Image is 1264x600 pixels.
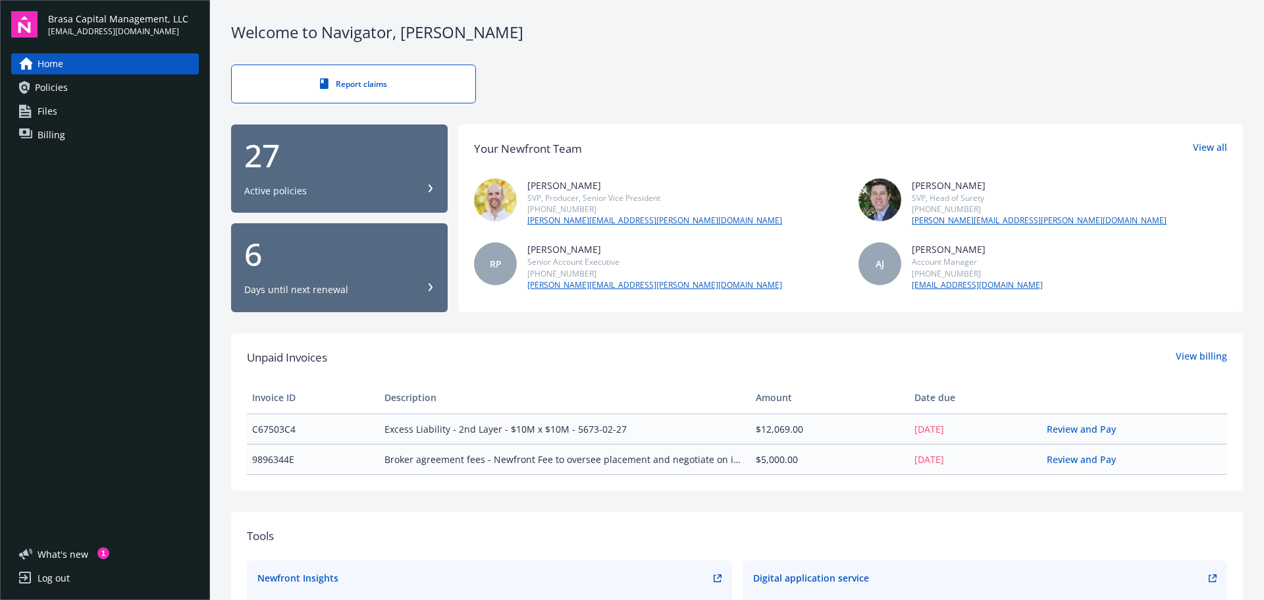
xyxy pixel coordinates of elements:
[11,547,109,561] button: What's new1
[527,192,782,204] div: SVP, Producer, Senior Vice President
[11,101,199,122] a: Files
[912,256,1043,267] div: Account Manager
[11,53,199,74] a: Home
[750,414,909,444] td: $12,069.00
[527,268,782,279] div: [PHONE_NUMBER]
[912,192,1167,204] div: SVP, Head of Surety
[11,124,199,146] a: Billing
[909,382,1041,414] th: Date due
[48,11,199,38] button: Brasa Capital Management, LLC[EMAIL_ADDRESS][DOMAIN_NAME]
[1193,140,1227,157] a: View all
[912,268,1043,279] div: [PHONE_NUMBER]
[527,204,782,215] div: [PHONE_NUMBER]
[912,178,1167,192] div: [PERSON_NAME]
[474,140,582,157] div: Your Newfront Team
[231,124,448,213] button: 27Active policies
[753,571,869,585] div: Digital application service
[912,215,1167,227] a: [PERSON_NAME][EMAIL_ADDRESS][PERSON_NAME][DOMAIN_NAME]
[1047,423,1126,435] a: Review and Pay
[750,382,909,414] th: Amount
[257,571,338,585] div: Newfront Insights
[244,184,307,198] div: Active policies
[38,547,88,561] span: What ' s new
[527,178,782,192] div: [PERSON_NAME]
[527,242,782,256] div: [PERSON_NAME]
[912,279,1043,291] a: [EMAIL_ADDRESS][DOMAIN_NAME]
[48,12,188,26] span: Brasa Capital Management, LLC
[527,215,782,227] a: [PERSON_NAME][EMAIL_ADDRESS][PERSON_NAME][DOMAIN_NAME]
[909,444,1041,474] td: [DATE]
[379,382,750,414] th: Description
[247,444,379,474] td: 9896344E
[858,178,901,221] img: photo
[231,21,1243,43] div: Welcome to Navigator , [PERSON_NAME]
[247,414,379,444] td: C67503C4
[1176,349,1227,366] a: View billing
[231,223,448,312] button: 6Days until next renewal
[11,77,199,98] a: Policies
[474,178,517,221] img: photo
[244,238,434,270] div: 6
[38,124,65,146] span: Billing
[97,547,109,559] div: 1
[244,140,434,171] div: 27
[912,242,1043,256] div: [PERSON_NAME]
[11,11,38,38] img: navigator-logo.svg
[384,452,745,466] span: Broker agreement fees - Newfront Fee to oversee placement and negotiate on insured's behalf
[247,382,379,414] th: Invoice ID
[527,279,782,291] a: [PERSON_NAME][EMAIL_ADDRESS][PERSON_NAME][DOMAIN_NAME]
[384,422,745,436] span: Excess Liability - 2nd Layer - $10M x $10M - 5673-02-27
[909,414,1041,444] td: [DATE]
[38,568,70,589] div: Log out
[876,257,884,271] span: AJ
[750,444,909,474] td: $5,000.00
[258,78,449,90] div: Report claims
[490,257,502,271] span: RP
[38,53,63,74] span: Home
[1047,453,1126,466] a: Review and Pay
[48,26,188,38] span: [EMAIL_ADDRESS][DOMAIN_NAME]
[527,256,782,267] div: Senior Account Executive
[38,101,57,122] span: Files
[247,349,327,366] span: Unpaid Invoices
[231,65,476,103] a: Report claims
[35,77,68,98] span: Policies
[244,283,348,296] div: Days until next renewal
[912,204,1167,215] div: [PHONE_NUMBER]
[247,528,1227,545] div: Tools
